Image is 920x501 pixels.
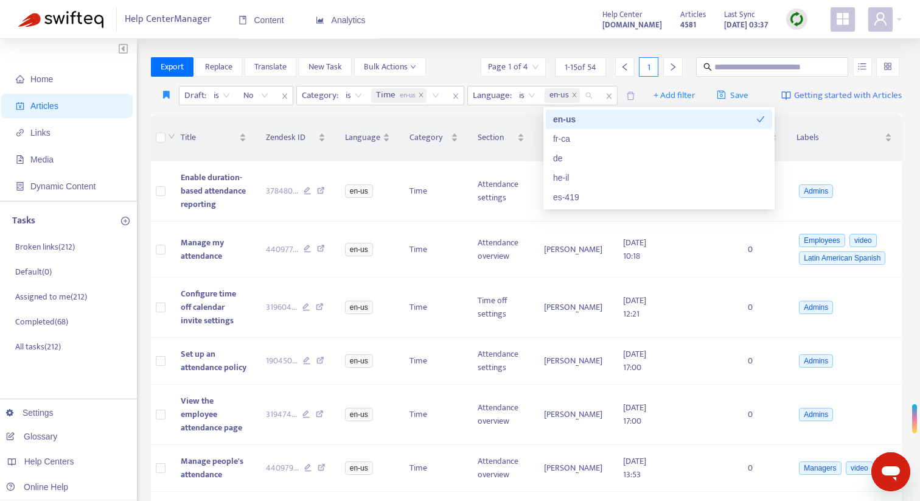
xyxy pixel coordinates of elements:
[266,354,298,368] span: 190450 ...
[858,62,866,71] span: unordered-list
[738,278,787,338] td: 0
[621,63,629,71] span: left
[256,114,335,161] th: Zendesk ID
[15,340,61,353] p: All tasks ( 212 )
[468,161,534,222] td: Attendance settings
[345,131,380,144] span: Language
[16,102,24,110] span: account-book
[181,287,236,328] span: Configure time off calendar invite settings
[171,114,256,161] th: Title
[787,114,902,161] th: Labels
[6,482,68,492] a: Online Help
[534,278,613,338] td: [PERSON_NAME]
[738,222,787,278] td: 0
[12,214,35,228] p: Tasks
[871,452,910,491] iframe: Button to launch messaging window
[519,86,535,105] span: is
[400,385,468,445] td: Time
[239,16,247,24] span: book
[789,12,804,27] img: sync.dc5367851b00ba804db3.png
[623,401,646,428] span: [DATE] 17:00
[534,222,613,278] td: [PERSON_NAME]
[680,8,706,21] span: Articles
[794,89,902,103] span: Getting started with Articles
[18,11,103,28] img: Swifteq
[571,92,577,99] span: close
[781,91,791,100] img: image-link
[16,182,24,191] span: container
[756,115,765,124] span: check
[534,445,613,492] td: [PERSON_NAME]
[680,18,696,32] strong: 4581
[15,265,52,278] p: Default ( 0 )
[738,385,787,445] td: 0
[849,234,877,247] span: video
[168,133,175,140] span: down
[601,89,617,103] span: close
[30,128,51,138] span: Links
[799,408,833,421] span: Admins
[546,110,772,129] div: en-us
[6,408,54,418] a: Settings
[853,57,872,77] button: unordered-list
[717,88,749,103] span: Save
[553,171,765,184] div: he-il
[602,8,643,21] span: Help Center
[181,394,242,435] span: View the employee attendance page
[266,301,297,314] span: 319604 ...
[400,89,416,101] span: en-us
[16,128,24,137] span: link
[214,86,230,105] span: is
[644,86,705,105] button: + Add filter
[565,61,596,74] span: 1 - 15 of 54
[549,88,569,103] span: en-us
[669,63,677,71] span: right
[245,57,296,77] button: Translate
[299,57,352,77] button: New Task
[15,315,68,328] p: Completed ( 68 )
[335,114,400,161] th: Language
[266,131,316,144] span: Zendesk ID
[468,278,534,338] td: Time off settings
[195,57,242,77] button: Replace
[546,168,772,187] div: he-il
[16,155,24,164] span: file-image
[468,222,534,278] td: Attendance overview
[345,408,373,421] span: en-us
[15,240,75,253] p: Broken links ( 212 )
[653,88,695,103] span: + Add filter
[297,86,340,105] span: Category :
[468,385,534,445] td: Attendance overview
[400,222,468,278] td: Time
[738,338,787,385] td: 0
[546,149,772,168] div: de
[364,60,416,74] span: Bulk Actions
[410,64,416,70] span: down
[30,155,54,164] span: Media
[553,113,756,126] div: en-us
[799,234,845,247] span: Employees
[545,88,580,103] span: en-us
[409,131,448,144] span: Category
[738,445,787,492] td: 0
[781,86,902,105] a: Getting started with Articles
[345,243,373,256] span: en-us
[316,16,324,24] span: area-chart
[266,184,298,198] span: 378480 ...
[345,461,373,475] span: en-us
[534,161,613,222] td: [PERSON_NAME]
[181,170,246,211] span: Enable duration-based attendance reporting
[125,8,211,31] span: Help Center Manager
[835,12,850,26] span: appstore
[254,60,287,74] span: Translate
[553,132,765,145] div: fr-ca
[30,101,58,111] span: Articles
[602,18,662,32] strong: [DOMAIN_NAME]
[626,91,635,100] span: delete
[534,385,613,445] td: [PERSON_NAME]
[266,461,299,475] span: 440979 ...
[239,15,284,25] span: Content
[346,86,362,105] span: is
[846,461,873,475] span: video
[799,461,841,475] span: Managers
